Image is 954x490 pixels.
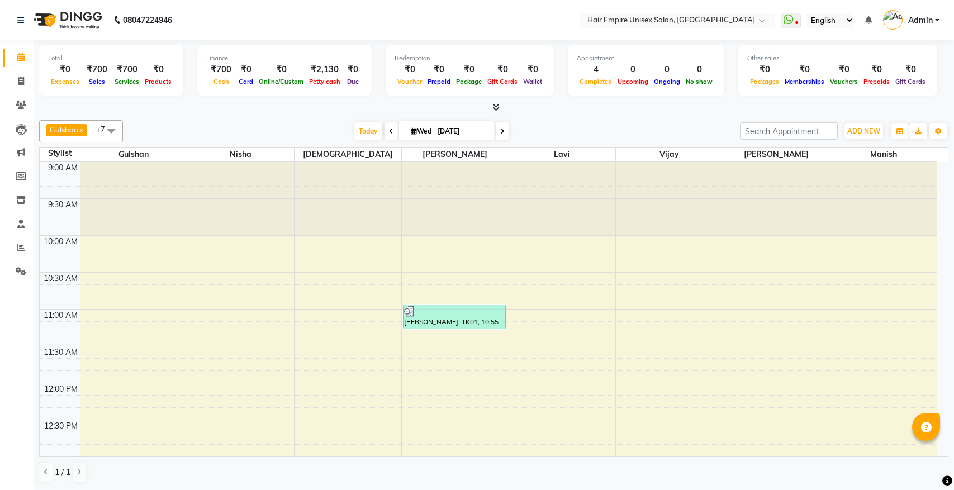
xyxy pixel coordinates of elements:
div: Other sales [747,54,928,63]
span: Vouchers [827,78,861,85]
div: 0 [615,63,651,76]
div: Finance [206,54,363,63]
a: x [78,125,83,134]
div: ₹0 [520,63,545,76]
div: ₹0 [256,63,306,76]
div: ₹2,130 [306,63,343,76]
span: Prepaids [861,78,893,85]
input: 2025-09-03 [434,123,490,140]
span: Gift Cards [485,78,520,85]
div: 9:00 AM [46,162,80,174]
span: Admin [908,15,933,26]
div: ₹0 [142,63,174,76]
div: ₹0 [343,63,363,76]
span: Packages [747,78,782,85]
div: Appointment [577,54,715,63]
span: Voucher [395,78,425,85]
div: ₹0 [485,63,520,76]
div: ₹0 [453,63,485,76]
span: +7 [96,125,113,134]
div: ₹700 [82,63,112,76]
div: ₹0 [395,63,425,76]
div: 12:00 PM [42,383,80,395]
div: Redemption [395,54,545,63]
div: 11:30 AM [41,346,80,358]
span: Services [112,78,142,85]
div: ₹0 [861,63,893,76]
span: [PERSON_NAME] [402,148,509,161]
div: ₹0 [48,63,82,76]
div: 4 [577,63,615,76]
span: Cash [211,78,232,85]
span: Manish [830,148,937,161]
div: ₹700 [112,63,142,76]
img: logo [29,4,105,36]
span: ADD NEW [847,127,880,135]
span: [DEMOGRAPHIC_DATA] [295,148,401,161]
div: ₹0 [425,63,453,76]
span: lavi [509,148,616,161]
span: Wallet [520,78,545,85]
span: Gift Cards [893,78,928,85]
button: ADD NEW [844,123,883,139]
div: 10:00 AM [41,236,80,248]
span: Due [344,78,362,85]
div: ₹0 [236,63,256,76]
span: vijay [616,148,723,161]
span: Sales [86,78,108,85]
div: ₹0 [893,63,928,76]
iframe: chat widget [907,445,943,479]
img: Admin [883,10,903,30]
b: 08047224946 [123,4,172,36]
div: 0 [683,63,715,76]
div: 11:00 AM [41,310,80,321]
div: Total [48,54,174,63]
div: 9:30 AM [46,199,80,211]
span: No show [683,78,715,85]
span: Petty cash [306,78,343,85]
div: 0 [651,63,683,76]
div: ₹0 [827,63,861,76]
span: Products [142,78,174,85]
span: Package [453,78,485,85]
div: [PERSON_NAME], TK01, 10:55 AM-11:15 AM, [PERSON_NAME] [404,305,505,329]
input: Search Appointment [740,122,838,140]
div: ₹700 [206,63,236,76]
div: 12:30 PM [42,420,80,432]
div: 10:30 AM [41,273,80,284]
span: Upcoming [615,78,651,85]
span: Prepaid [425,78,453,85]
span: Today [354,122,382,140]
div: ₹0 [782,63,827,76]
span: Ongoing [651,78,683,85]
span: Gulshan [80,148,187,161]
span: Wed [408,127,434,135]
span: Online/Custom [256,78,306,85]
span: Gulshan [50,125,78,134]
span: Card [236,78,256,85]
span: 1 / 1 [55,467,70,478]
div: Stylist [40,148,80,159]
span: [PERSON_NAME] [723,148,830,161]
span: Completed [577,78,615,85]
div: ₹0 [747,63,782,76]
span: Memberships [782,78,827,85]
span: Expenses [48,78,82,85]
span: Nisha [187,148,294,161]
